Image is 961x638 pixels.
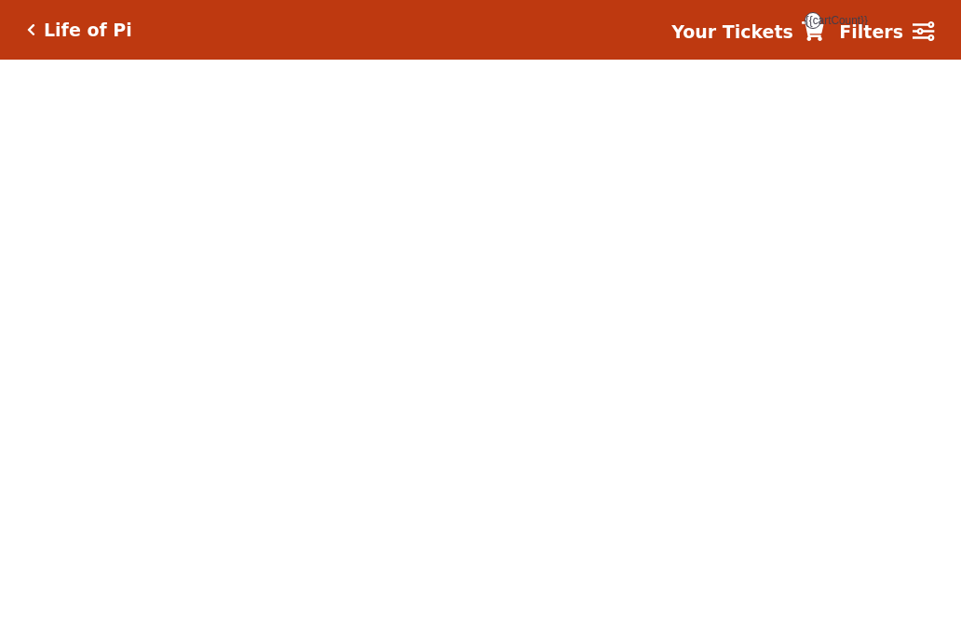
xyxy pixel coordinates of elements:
[805,12,821,29] span: {{cartCount}}
[27,23,35,36] a: Click here to go back to filters
[671,21,793,42] strong: Your Tickets
[839,19,934,46] a: Filters
[44,20,132,41] h5: Life of Pi
[671,19,824,46] a: Your Tickets {{cartCount}}
[839,21,903,42] strong: Filters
